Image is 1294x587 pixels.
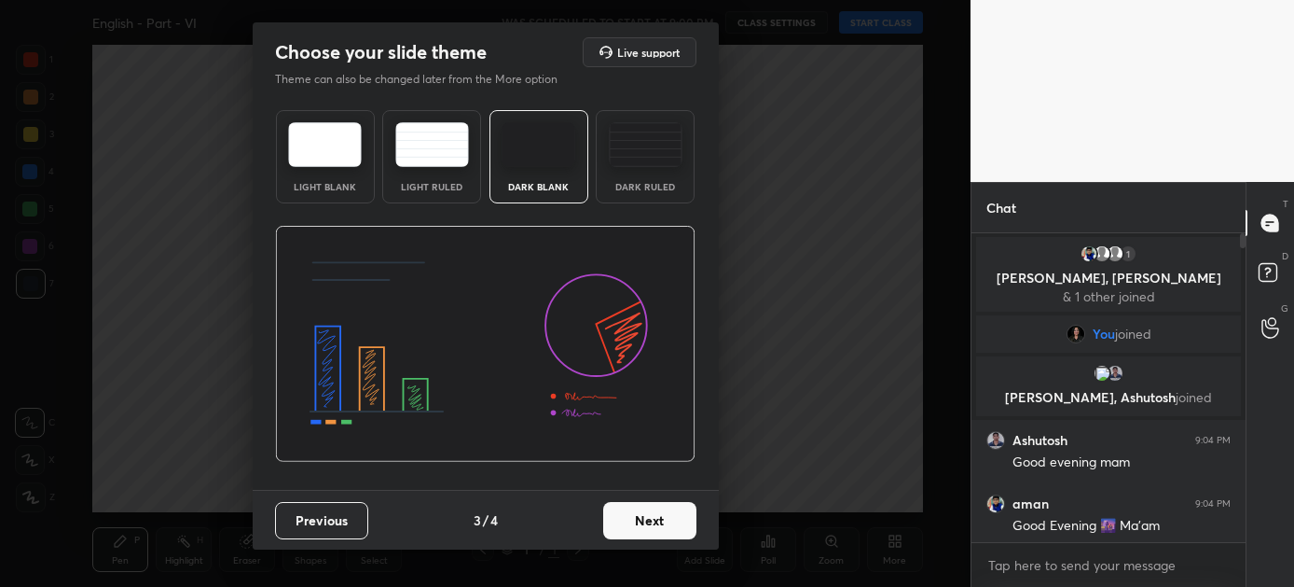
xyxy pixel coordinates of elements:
[275,40,487,64] h2: Choose your slide theme
[987,289,1230,304] p: & 1 other joined
[275,226,695,463] img: darkThemeBanner.d06ce4a2.svg
[502,122,575,167] img: darkTheme.f0cc69e5.svg
[603,502,696,539] button: Next
[1012,496,1049,512] h6: aman
[1195,435,1231,446] div: 9:04 PM
[987,271,1230,286] p: [PERSON_NAME], [PERSON_NAME]
[275,502,368,539] button: Previous
[608,182,682,191] div: Dark Ruled
[1106,245,1124,263] img: default.png
[1283,197,1288,211] p: T
[1281,301,1288,315] p: G
[490,510,498,530] h4: 4
[1093,245,1111,263] img: default.png
[1012,517,1231,536] div: Good Evening 🌆 Ma'am
[1080,245,1098,263] img: e6b1352b725f4328bd74b0dc1b91098a.jpg
[1067,325,1085,343] img: e08afb1adbab4fda801bfe2e535ac9a4.jpg
[1093,327,1115,342] span: You
[394,182,469,191] div: Light Ruled
[502,182,576,191] div: Dark Blank
[1176,388,1212,406] span: joined
[971,233,1246,542] div: grid
[288,182,363,191] div: Light Blank
[275,71,577,88] p: Theme can also be changed later from the More option
[1012,432,1067,449] h6: Ashutosh
[1195,498,1231,510] div: 9:04 PM
[1106,364,1124,383] img: aff47d05bf2749a7a8a51ca3fdba6a32.65522048_3
[986,495,1005,513] img: e6b1352b725f4328bd74b0dc1b91098a.jpg
[1115,327,1151,342] span: joined
[474,510,481,530] h4: 3
[288,122,362,167] img: lightTheme.e5ed3b09.svg
[1012,454,1231,472] div: Good evening mam
[986,431,1005,450] img: aff47d05bf2749a7a8a51ca3fdba6a32.65522048_3
[395,122,469,167] img: lightRuledTheme.5fabf969.svg
[617,47,680,58] h5: Live support
[609,122,682,167] img: darkRuledTheme.de295e13.svg
[971,183,1031,232] p: Chat
[483,510,489,530] h4: /
[987,390,1230,405] p: [PERSON_NAME], Ashutosh
[1093,364,1111,383] img: 3
[1282,249,1288,263] p: D
[1119,245,1137,263] div: 1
